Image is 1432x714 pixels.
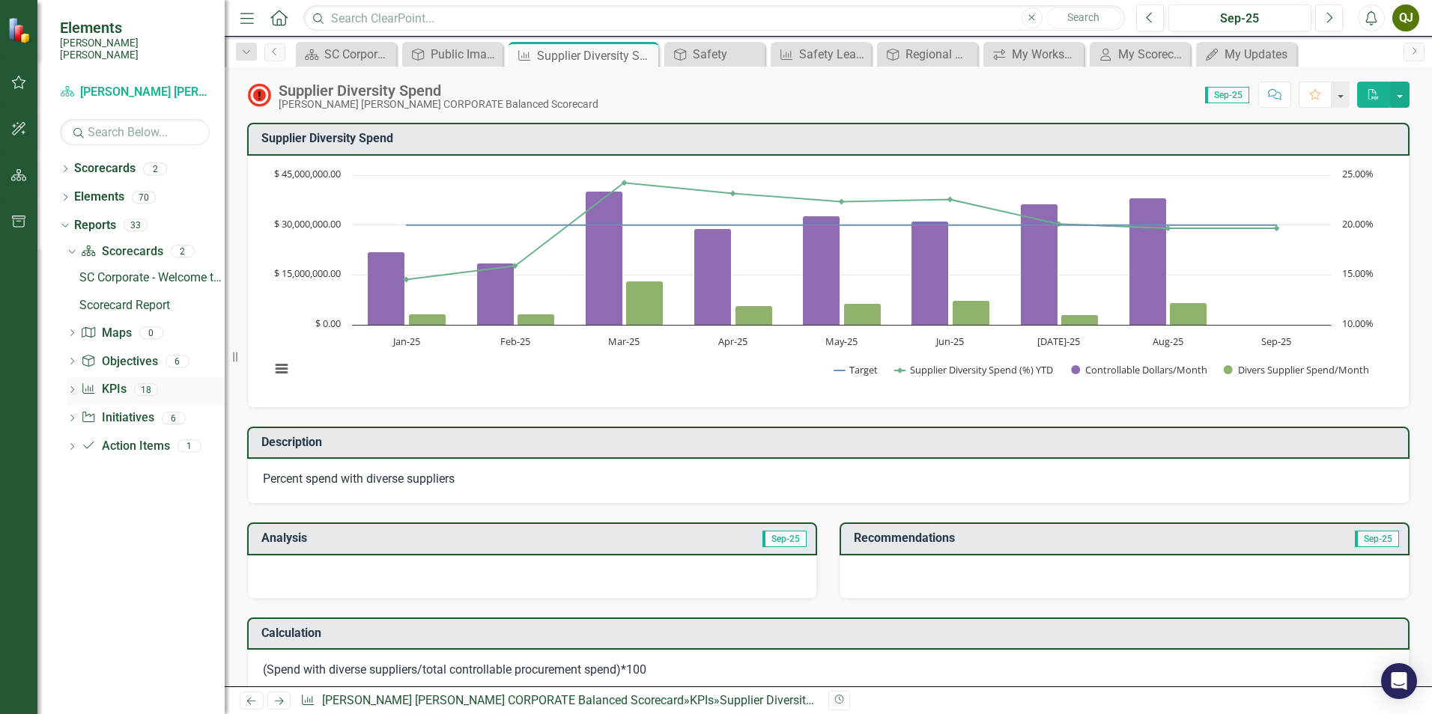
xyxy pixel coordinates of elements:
span: Search [1067,11,1099,23]
a: Safety [668,45,761,64]
div: Regional Water System (RWS) [905,45,974,64]
a: SC Corporate - Welcome to ClearPoint [300,45,392,64]
path: Apr-25, 28,814,689. Controllable Dollars/Month. [694,228,732,325]
input: Search ClearPoint... [303,5,1125,31]
text: $ 30,000,000.00 [274,217,341,231]
button: Show Supplier Diversity Spend (%) YTD [895,363,1055,376]
path: Apr-25, 5,810,811. Divers Supplier Spend/Month. [735,305,773,325]
div: 0 [139,326,163,339]
a: KPIs [690,693,714,707]
text: [DATE]-25 [1037,335,1080,348]
path: Jun-25, 7,362,810. Divers Supplier Spend/Month. [953,300,990,325]
a: [PERSON_NAME] [PERSON_NAME] CORPORATE Balanced Scorecard [322,693,684,707]
path: Apr-25, 23.16489897. Supplier Diversity Spend (%) YTD. [730,190,736,196]
button: View chart menu, Chart [271,358,292,379]
g: Target, series 1 of 4. Line with 9 data points. Y axis, values. [404,222,1280,228]
a: Objectives [81,353,157,370]
div: 6 [166,355,189,367]
path: Jul-25, 3,050,456. Divers Supplier Spend/Month. [1061,314,1099,325]
text: 20.00% [1342,217,1374,231]
input: Search Below... [60,119,210,145]
h3: Analysis [261,531,535,545]
path: May-25, 32,704,291. Controllable Dollars/Month. [803,216,840,325]
div: 70 [132,191,156,204]
a: [PERSON_NAME] [PERSON_NAME] CORPORATE Balanced Scorecard [60,84,210,101]
div: 18 [134,383,158,396]
path: Mar-25, 24.23516222. Supplier Diversity Spend (%) YTD. [622,180,628,186]
button: Show Controllable Dollars/Month [1071,363,1207,376]
path: Mar-25, 40,063,992. Controllable Dollars/Month. [586,191,623,325]
path: Jan-25, 14.538486. Supplier Diversity Spend (%) YTD. [404,276,410,282]
div: Supplier Diversity Spend [720,693,849,707]
a: My Updates [1200,45,1293,64]
div: Chart. Highcharts interactive chart. [263,168,1394,392]
div: Sep-25 [1174,10,1306,28]
path: Feb-25, 15.90738897. Supplier Diversity Spend (%) YTD. [512,263,518,269]
text: Feb-25 [500,335,530,348]
g: Controllable Dollars/Month, series 3 of 4. Bar series with 9 bars. Y axis, values. [368,175,1278,326]
div: My Workspace [1012,45,1080,64]
button: Show Divers Supplier Spend/Month [1224,363,1370,376]
path: Jul-25, 36,390,017.42. Controllable Dollars/Month. [1021,204,1058,325]
text: Aug-25 [1153,335,1183,348]
a: My Scorecard [1093,45,1186,64]
div: Safety [693,45,761,64]
a: My Workspace [987,45,1080,64]
div: 6 [162,412,186,424]
div: Open Intercom Messenger [1381,663,1417,699]
a: Initiatives [81,409,154,427]
text: 15.00% [1342,266,1374,280]
path: Jan-25, 22,005,118. Controllable Dollars/Month. [368,251,405,325]
div: My Updates [1225,45,1293,64]
span: Elements [60,19,210,37]
div: 2 [171,245,195,258]
h3: Supplier Diversity Spend​ [261,132,1401,145]
a: Scorecards [74,160,136,177]
path: Aug-25, 6,606,819. Divers Supplier Spend/Month. [1170,302,1207,325]
text: 10.00% [1342,317,1374,330]
div: (Spend with diverse suppliers/total controllable procurement spend​)*100 [263,662,1394,679]
path: Jun-25, 22.55549715. Supplier Diversity Spend (%) YTD. [947,196,953,202]
div: QJ [1392,4,1419,31]
div: Scorecard Report [79,299,225,312]
h3: Recommendations [854,531,1231,545]
text: May-25 [825,335,858,348]
a: KPIs [81,381,126,398]
text: $ 15,000,000.00 [274,266,341,280]
span: Sep-25 [1355,531,1399,547]
a: SC Corporate - Welcome to ClearPoint [76,266,225,290]
svg: Interactive chart [263,168,1383,392]
h3: Calculation [261,626,1401,640]
a: Elements [74,189,124,206]
a: Safety Leading Indicator Reports (LIRs) [774,45,867,64]
div: Public Image [431,45,499,64]
span: Percent spend with diverse suppliers [263,472,455,486]
div: 33 [124,219,148,232]
path: Jun-25, 31,263,066. Controllable Dollars/Month. [911,221,949,325]
span: Sep-25 [762,531,807,547]
text: Jan-25 [392,335,420,348]
div: Safety Leading Indicator Reports (LIRs) [799,45,867,64]
div: [PERSON_NAME] [PERSON_NAME] CORPORATE Balanced Scorecard [279,99,598,110]
a: Scorecard Report [76,293,225,317]
button: Show Target [834,363,879,376]
text: $ 45,000,000.00 [274,167,341,180]
div: Supplier Diversity Spend [279,82,598,99]
h3: Description [261,436,1401,449]
button: Search [1046,7,1121,28]
text: Sep-25 [1261,335,1291,348]
path: Feb-25, 3,270,567. Divers Supplier Spend/Month. [518,314,555,325]
text: Apr-25 [718,335,747,348]
div: SC Corporate - Welcome to ClearPoint [324,45,392,64]
path: Feb-25, 18,666,409. Controllable Dollars/Month. [477,263,515,325]
div: Supplier Diversity Spend [537,46,655,65]
path: Jan-25, 3,199,211. Divers Supplier Spend/Month. [409,314,446,325]
path: Mar-25, 13,096,606. Divers Supplier Spend/Month. [626,281,664,325]
img: ClearPoint Strategy [7,17,34,43]
button: Sep-25 [1168,4,1311,31]
a: Scorecards [81,243,163,260]
span: Sep-25 [1205,87,1249,103]
div: 2 [143,162,167,175]
text: Jun-25 [935,335,964,348]
small: [PERSON_NAME] [PERSON_NAME] [60,37,210,61]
